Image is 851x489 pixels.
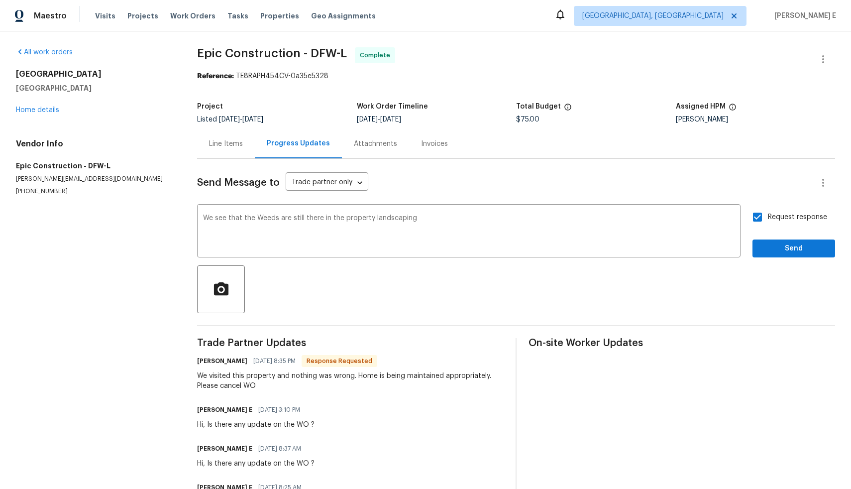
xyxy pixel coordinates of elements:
[357,103,428,110] h5: Work Order Timeline
[197,47,347,59] span: Epic Construction - DFW-L
[529,338,835,348] span: On-site Worker Updates
[16,139,173,149] h4: Vendor Info
[127,11,158,21] span: Projects
[203,215,735,249] textarea: We see that the Weeds are still there in the property landscaping
[760,243,827,255] span: Send
[197,73,234,80] b: Reference:
[729,103,737,116] span: The hpm assigned to this work order.
[197,71,835,81] div: TE8RAPH454CV-0a35e5328
[170,11,215,21] span: Work Orders
[16,83,173,93] h5: [GEOGRAPHIC_DATA]
[227,12,248,19] span: Tasks
[421,139,448,149] div: Invoices
[357,116,401,123] span: -
[303,356,376,366] span: Response Requested
[752,240,835,258] button: Send
[768,212,827,223] span: Request response
[197,405,252,415] h6: [PERSON_NAME] E
[34,11,67,21] span: Maestro
[258,405,300,415] span: [DATE] 3:10 PM
[286,175,368,191] div: Trade partner only
[582,11,724,21] span: [GEOGRAPHIC_DATA], [GEOGRAPHIC_DATA]
[242,116,263,123] span: [DATE]
[253,356,296,366] span: [DATE] 8:35 PM
[676,116,836,123] div: [PERSON_NAME]
[197,116,263,123] span: Listed
[95,11,115,21] span: Visits
[360,50,394,60] span: Complete
[770,11,836,21] span: [PERSON_NAME] E
[357,116,378,123] span: [DATE]
[311,11,376,21] span: Geo Assignments
[197,356,247,366] h6: [PERSON_NAME]
[219,116,263,123] span: -
[516,103,561,110] h5: Total Budget
[354,139,397,149] div: Attachments
[258,444,301,454] span: [DATE] 8:37 AM
[16,49,73,56] a: All work orders
[380,116,401,123] span: [DATE]
[197,444,252,454] h6: [PERSON_NAME] E
[260,11,299,21] span: Properties
[16,175,173,183] p: [PERSON_NAME][EMAIL_ADDRESS][DOMAIN_NAME]
[267,138,330,148] div: Progress Updates
[197,420,315,430] div: Hi, Is there any update on the WO ?
[197,103,223,110] h5: Project
[197,371,504,391] div: We visited this property and nothing was wrong. Home is being maintained appropriately. Please ca...
[516,116,539,123] span: $75.00
[219,116,240,123] span: [DATE]
[197,459,315,469] div: Hi, Is there any update on the WO ?
[16,161,173,171] h5: Epic Construction - DFW-L
[16,107,59,114] a: Home details
[16,69,173,79] h2: [GEOGRAPHIC_DATA]
[197,178,280,188] span: Send Message to
[564,103,572,116] span: The total cost of line items that have been proposed by Opendoor. This sum includes line items th...
[16,187,173,196] p: [PHONE_NUMBER]
[197,338,504,348] span: Trade Partner Updates
[676,103,726,110] h5: Assigned HPM
[209,139,243,149] div: Line Items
